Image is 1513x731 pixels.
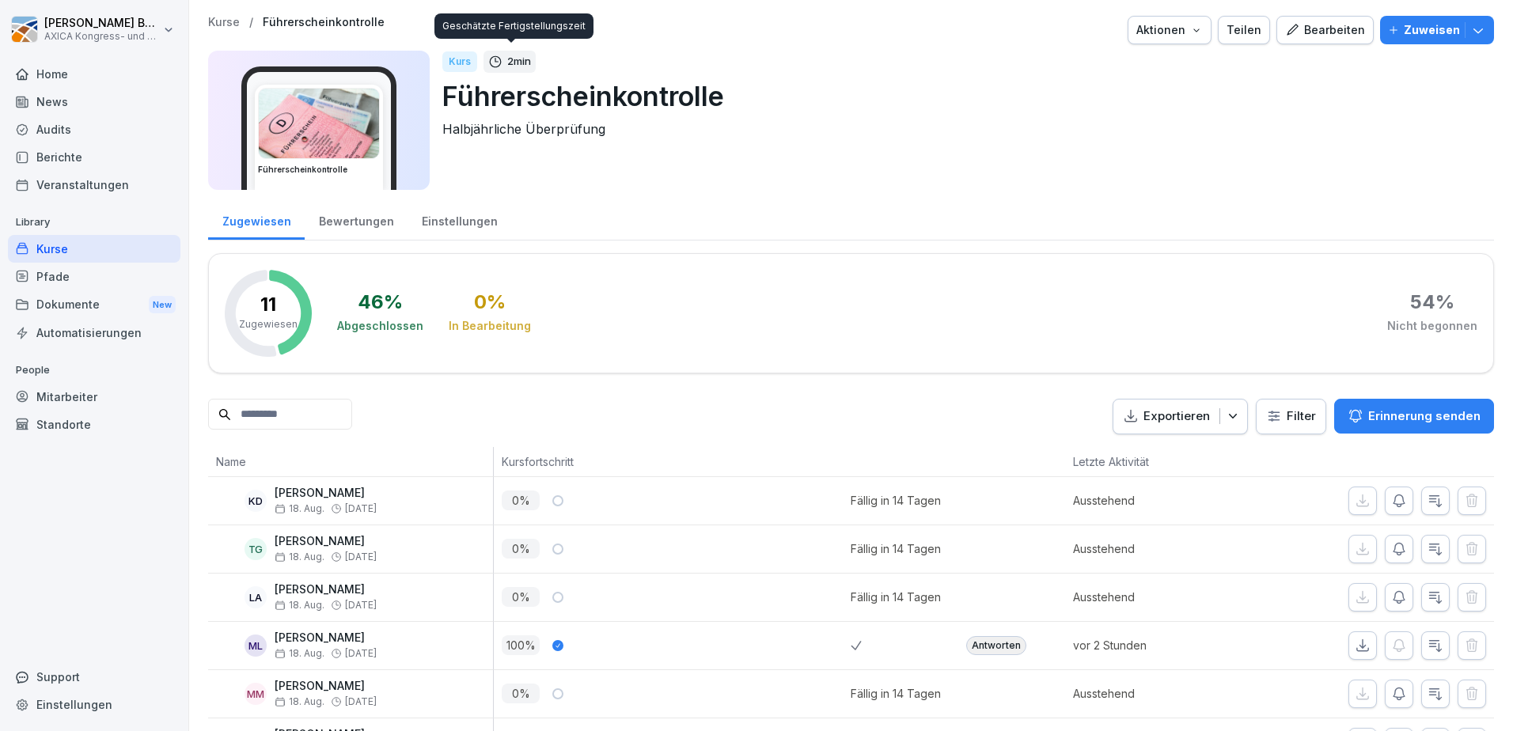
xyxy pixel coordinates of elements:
[149,296,176,314] div: New
[1285,21,1365,39] div: Bearbeiten
[275,487,377,500] p: [PERSON_NAME]
[245,586,267,608] div: LA
[8,358,180,383] p: People
[1218,16,1270,44] button: Teilen
[275,696,324,707] span: 18. Aug.
[1128,16,1212,44] button: Aktionen
[249,16,253,29] p: /
[474,293,506,312] div: 0 %
[1368,407,1481,425] p: Erinnerung senden
[1334,399,1494,434] button: Erinnerung senden
[8,290,180,320] a: DokumenteNew
[358,293,403,312] div: 46 %
[345,503,377,514] span: [DATE]
[245,634,267,657] div: ML
[245,490,267,512] div: KD
[275,631,377,645] p: [PERSON_NAME]
[8,210,180,235] p: Library
[1410,293,1454,312] div: 54 %
[851,589,941,605] div: Fällig in 14 Tagen
[502,587,540,607] p: 0 %
[8,290,180,320] div: Dokumente
[239,317,298,331] p: Zugewiesen
[1387,318,1477,334] div: Nicht begonnen
[275,503,324,514] span: 18. Aug.
[345,600,377,611] span: [DATE]
[1073,637,1244,653] p: vor 2 Stunden
[208,199,305,240] a: Zugewiesen
[345,551,377,562] span: [DATE]
[8,235,180,263] a: Kurse
[275,583,377,597] p: [PERSON_NAME]
[434,13,593,39] div: Geschätzte Fertigstellungszeit
[305,199,408,240] a: Bewertungen
[8,319,180,347] a: Automatisierungen
[966,636,1026,655] div: Antworten
[1404,21,1460,39] p: Zuweisen
[8,171,180,199] a: Veranstaltungen
[851,685,941,702] div: Fällig in 14 Tagen
[851,540,941,557] div: Fällig in 14 Tagen
[216,453,485,470] p: Name
[502,539,540,559] p: 0 %
[8,60,180,88] a: Home
[245,683,267,705] div: MM
[1136,21,1203,39] div: Aktionen
[263,16,385,29] a: Führerscheinkontrolle
[1073,540,1244,557] p: Ausstehend
[1266,408,1316,424] div: Filter
[502,635,540,655] p: 100 %
[258,164,380,176] h3: Führerscheinkontrolle
[408,199,511,240] a: Einstellungen
[208,16,240,29] a: Kurse
[275,600,324,611] span: 18. Aug.
[1073,492,1244,509] p: Ausstehend
[1113,399,1248,434] button: Exportieren
[1227,21,1261,39] div: Teilen
[275,535,377,548] p: [PERSON_NAME]
[275,680,377,693] p: [PERSON_NAME]
[245,538,267,560] div: TG
[507,54,531,70] p: 2 min
[8,263,180,290] a: Pfade
[1380,16,1494,44] button: Zuweisen
[8,691,180,718] a: Einstellungen
[337,318,423,334] div: Abgeschlossen
[275,551,324,562] span: 18. Aug.
[502,684,540,703] p: 0 %
[8,143,180,171] a: Berichte
[1073,589,1244,605] p: Ausstehend
[8,383,180,411] a: Mitarbeiter
[8,116,180,143] a: Audits
[345,696,377,707] span: [DATE]
[449,318,531,334] div: In Bearbeitung
[44,31,160,42] p: AXICA Kongress- und Tagungszentrum Pariser Platz 3 GmbH
[8,411,180,438] a: Standorte
[44,17,160,30] p: [PERSON_NAME] Buttgereit
[275,648,324,659] span: 18. Aug.
[8,663,180,691] div: Support
[260,295,276,314] p: 11
[1276,16,1374,44] button: Bearbeiten
[442,76,1481,116] p: Führerscheinkontrolle
[1143,407,1210,426] p: Exportieren
[442,51,477,72] div: Kurs
[259,89,379,158] img: tysqa3kn17sbof1d0u0endyv.png
[442,119,1481,138] p: Halbjährliche Überprüfung
[8,88,180,116] a: News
